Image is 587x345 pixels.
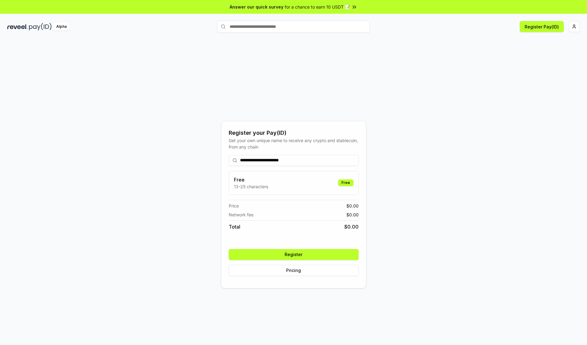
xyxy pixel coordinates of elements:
[229,265,359,276] button: Pricing
[229,137,359,150] div: Get your own unique name to receive any crypto and stablecoin, from any chain
[229,203,239,209] span: Price
[53,23,70,31] div: Alpha
[346,203,359,209] span: $ 0.00
[234,183,268,190] p: 13-25 characters
[229,211,253,218] span: Network fee
[346,211,359,218] span: $ 0.00
[230,4,283,10] span: Answer our quick survey
[234,176,268,183] h3: Free
[344,223,359,230] span: $ 0.00
[7,23,28,31] img: reveel_dark
[29,23,52,31] img: pay_id
[285,4,350,10] span: for a chance to earn 10 USDT 📝
[229,129,359,137] div: Register your Pay(ID)
[338,179,353,186] div: Free
[520,21,564,32] button: Register Pay(ID)
[229,249,359,260] button: Register
[229,223,240,230] span: Total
